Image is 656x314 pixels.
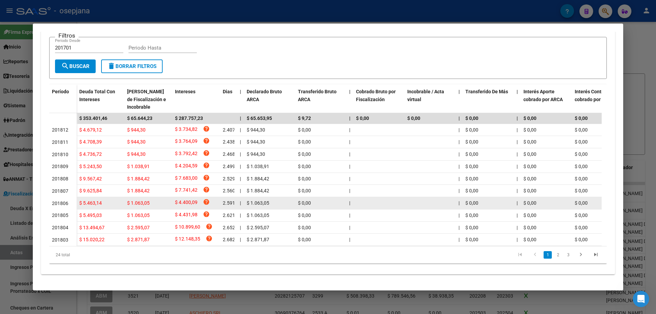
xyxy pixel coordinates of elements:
[563,249,573,261] li: page 3
[543,249,553,261] li: page 1
[240,237,241,242] span: |
[465,237,478,242] span: $ 0,00
[298,176,311,181] span: $ 0,00
[107,62,115,70] mat-icon: delete
[175,223,200,232] span: $ 10.899,60
[517,237,518,242] span: |
[127,200,150,206] span: $ 1.063,05
[223,89,232,94] span: Dias
[220,84,237,114] datatable-header-cell: Dias
[575,225,588,230] span: $ 0,00
[523,89,563,102] span: Interés Aporte cobrado por ARCA
[247,139,265,145] span: $ 944,30
[240,127,241,133] span: |
[223,176,235,181] span: 2.529
[407,115,420,121] span: $ 0,00
[575,89,619,102] span: Interés Contribución cobrado por ARCA
[175,89,195,94] span: Intereses
[55,59,96,73] button: Buscar
[575,237,588,242] span: $ 0,00
[349,139,350,145] span: |
[544,251,552,259] a: 1
[203,125,210,132] i: help
[223,188,235,193] span: 2.560
[349,115,351,121] span: |
[517,176,518,181] span: |
[575,151,588,157] span: $ 0,00
[175,162,197,171] span: $ 4.204,59
[575,213,588,218] span: $ 0,00
[223,225,235,230] span: 2.652
[101,59,163,73] button: Borrar Filtros
[298,89,337,102] span: Transferido Bruto ARCA
[459,89,460,94] span: |
[298,139,311,145] span: $ 0,00
[223,151,235,157] span: 2.468
[298,200,311,206] span: $ 0,00
[523,188,536,193] span: $ 0,00
[127,89,166,110] span: [PERSON_NAME] de Fiscalización e Incobrable
[52,127,68,133] span: 201812
[223,164,235,169] span: 2.499
[247,89,282,102] span: Declarado Bruto ARCA
[237,84,244,114] datatable-header-cell: |
[575,176,588,181] span: $ 0,00
[575,139,588,145] span: $ 0,00
[553,249,563,261] li: page 2
[523,213,536,218] span: $ 0,00
[523,200,536,206] span: $ 0,00
[575,115,588,121] span: $ 0,00
[77,84,124,114] datatable-header-cell: Deuda Total Con Intereses
[127,127,146,133] span: $ 944,30
[349,237,350,242] span: |
[529,251,542,259] a: go to previous page
[49,84,77,113] datatable-header-cell: Período
[523,115,536,121] span: $ 0,00
[240,89,241,94] span: |
[206,235,213,242] i: help
[107,63,156,69] span: Borrar Filtros
[575,127,588,133] span: $ 0,00
[298,127,311,133] span: $ 0,00
[523,237,536,242] span: $ 0,00
[79,213,102,218] span: $ 5.495,03
[223,237,235,242] span: 2.682
[247,213,269,218] span: $ 1.063,05
[517,139,518,145] span: |
[356,89,396,102] span: Cobrado Bruto por Fiscalización
[52,152,68,157] span: 201810
[124,84,172,114] datatable-header-cell: Deuda Bruta Neto de Fiscalización e Incobrable
[203,137,210,144] i: help
[575,188,588,193] span: $ 0,00
[517,151,518,157] span: |
[203,199,210,205] i: help
[79,237,105,242] span: $ 15.020,22
[517,164,518,169] span: |
[633,291,649,307] iframe: Intercom live chat
[52,213,68,218] span: 201805
[52,176,68,181] span: 201808
[572,84,623,114] datatable-header-cell: Interés Contribución cobrado por ARCA
[203,162,210,169] i: help
[247,176,269,181] span: $ 1.884,42
[459,127,460,133] span: |
[465,176,478,181] span: $ 0,00
[52,201,68,206] span: 201806
[298,164,311,169] span: $ 0,00
[127,188,150,193] span: $ 1.884,42
[223,139,235,145] span: 2.438
[465,151,478,157] span: $ 0,00
[172,84,220,114] datatable-header-cell: Intereses
[175,125,197,135] span: $ 3.734,82
[459,176,460,181] span: |
[574,251,587,259] a: go to next page
[61,63,90,69] span: Buscar
[523,176,536,181] span: $ 0,00
[523,127,536,133] span: $ 0,00
[247,200,269,206] span: $ 1.063,05
[247,237,269,242] span: $ 2.871,87
[517,200,518,206] span: |
[523,139,536,145] span: $ 0,00
[517,89,518,94] span: |
[407,89,444,102] span: Incobrable / Acta virtual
